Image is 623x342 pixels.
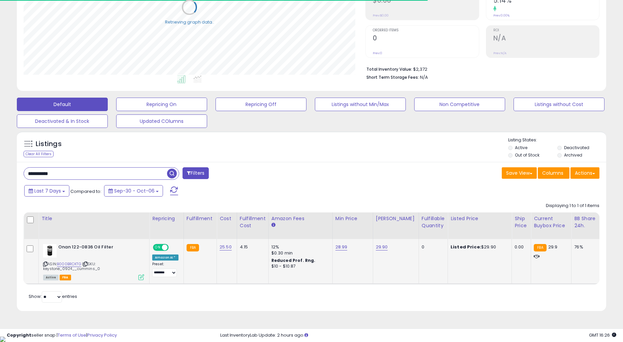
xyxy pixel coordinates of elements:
[589,332,616,338] span: 2025-10-14 16:26 GMT
[70,188,101,195] span: Compared to:
[7,332,117,339] div: seller snap | |
[493,51,506,55] small: Prev: N/A
[373,29,479,32] span: Ordered Items
[240,244,263,250] div: 4.15
[152,215,181,222] div: Repricing
[114,187,155,194] span: Sep-30 - Oct-06
[373,34,479,43] h2: 0
[542,170,563,176] span: Columns
[502,167,537,179] button: Save View
[373,13,389,18] small: Prev: $0.00
[546,203,599,209] div: Displaying 1 to 1 of 1 items
[414,98,505,111] button: Non Competitive
[493,13,510,18] small: Prev: 0.00%
[366,74,419,80] b: Short Term Storage Fees:
[29,293,77,300] span: Show: entries
[271,250,327,256] div: $0.30 min
[515,244,526,250] div: 0.00
[87,332,117,338] a: Privacy Policy
[165,19,214,25] div: Retrieving graph data..
[36,139,62,149] h5: Listings
[422,215,445,229] div: Fulfillable Quantity
[271,258,316,263] b: Reduced Prof. Rng.
[187,215,214,222] div: Fulfillment
[60,275,71,280] span: FBA
[315,98,406,111] button: Listings without Min/Max
[508,137,606,143] p: Listing States:
[420,74,428,80] span: N/A
[116,98,207,111] button: Repricing On
[183,167,209,179] button: Filters
[152,254,178,261] div: Amazon AI *
[373,51,382,55] small: Prev: 0
[168,245,178,250] span: OFF
[220,215,234,222] div: Cost
[451,244,481,250] b: Listed Price:
[43,275,59,280] span: All listings currently available for purchase on Amazon
[271,264,327,269] div: $10 - $10.87
[564,152,582,158] label: Archived
[34,187,61,194] span: Last 7 Days
[43,244,144,279] div: ASIN:
[220,244,232,250] a: 25.50
[24,151,54,157] div: Clear All Filters
[335,215,370,222] div: Min Price
[271,215,330,222] div: Amazon Fees
[493,29,599,32] span: ROI
[366,65,594,73] li: $2,372
[451,244,506,250] div: $29.90
[154,245,162,250] span: ON
[376,215,416,222] div: [PERSON_NAME]
[493,34,599,43] h2: N/A
[116,114,207,128] button: Updated COlumns
[514,98,604,111] button: Listings without Cost
[58,244,140,252] b: Onan 122-0836 Oil Filter
[104,185,163,197] button: Sep-30 - Oct-06
[538,167,569,179] button: Columns
[58,332,86,338] a: Terms of Use
[43,244,57,258] img: 31tT0SN+1XL._SL40_.jpg
[515,152,539,158] label: Out of Stock
[17,98,108,111] button: Default
[422,244,442,250] div: 0
[376,244,388,250] a: 29.90
[271,222,275,228] small: Amazon Fees.
[7,332,31,338] strong: Copyright
[366,66,412,72] b: Total Inventory Value:
[451,215,509,222] div: Listed Price
[515,145,527,150] label: Active
[335,244,348,250] a: 28.99
[271,244,327,250] div: 12%
[240,215,266,229] div: Fulfillment Cost
[152,262,178,277] div: Preset:
[534,244,546,251] small: FBA
[41,215,146,222] div: Title
[564,145,589,150] label: Deactivated
[515,215,528,229] div: Ship Price
[574,215,599,229] div: BB Share 24h.
[570,167,599,179] button: Actions
[43,261,100,271] span: | SKU: keystone_0924__cummins_0
[216,98,306,111] button: Repricing Off
[574,244,596,250] div: 76%
[187,244,199,251] small: FBA
[17,114,108,128] button: Deactivated & In Stock
[220,332,617,339] div: Last InventoryLab Update: 2 hours ago.
[534,215,568,229] div: Current Buybox Price
[24,185,69,197] button: Last 7 Days
[548,244,558,250] span: 29.9
[57,261,81,267] a: B000BRCKTG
